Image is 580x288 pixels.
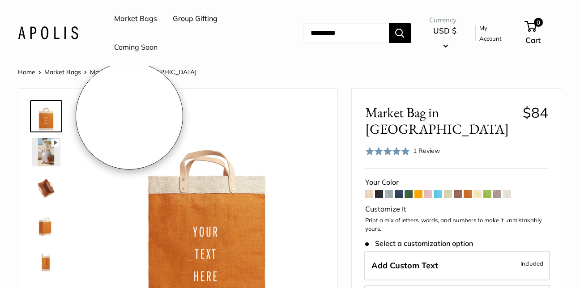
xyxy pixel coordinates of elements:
p: Print a mix of letters, words, and numbers to make it unmistakably yours. [365,216,548,233]
span: USD $ [433,26,456,35]
nav: Breadcrumb [18,66,196,78]
img: Market Bag in Cognac [32,209,60,238]
a: Market Bag in Cognac [30,136,62,168]
img: Market Bag in Cognac [32,245,60,274]
button: Search [389,23,411,43]
div: Your Color [365,176,548,189]
a: Market Bag in Cognac [30,100,62,132]
a: Market Bags [114,12,157,25]
span: 0 [534,18,543,27]
label: Add Custom Text [364,251,550,280]
span: Select a customization option [365,239,473,248]
a: Market Bag in Cognac [30,243,62,275]
a: Market Bag in Cognac [30,208,62,240]
a: Group Gifting [173,12,217,25]
span: Market Bag in [GEOGRAPHIC_DATA] [90,68,196,76]
span: $84 [523,104,548,121]
button: USD $ [429,24,461,52]
img: Apolis [18,26,78,39]
span: Currency [429,14,461,26]
a: My Account [479,22,510,44]
input: Search... [303,23,389,43]
a: 0 Cart [525,19,562,47]
span: Market Bag in [GEOGRAPHIC_DATA] [365,104,516,137]
img: Market Bag in Cognac [32,102,60,131]
a: Market Bag in Cognac [30,172,62,204]
a: Market Bags [44,68,81,76]
span: Add Custom Text [371,260,438,271]
a: Home [18,68,35,76]
div: Customize It [365,203,548,216]
span: 1 Review [413,147,440,155]
span: Included [520,258,543,269]
img: Market Bag in Cognac [32,138,60,166]
a: Coming Soon [114,41,158,54]
span: Cart [525,35,541,45]
img: Market Bag in Cognac [32,174,60,202]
